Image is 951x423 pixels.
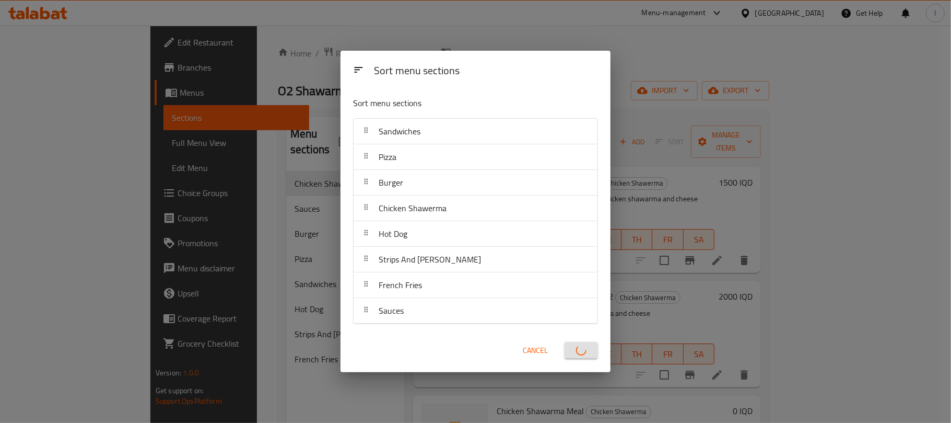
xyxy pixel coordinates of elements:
[379,175,403,190] span: Burger
[354,196,597,221] div: Chicken Shawerma
[379,303,404,318] span: Sauces
[353,97,547,110] p: Sort menu sections
[354,170,597,196] div: Burger
[519,341,552,360] button: Cancel
[379,277,422,293] span: French Fries
[354,272,597,298] div: French Fries
[379,251,481,267] span: Strips And [PERSON_NAME]
[354,221,597,247] div: Hot Dog
[354,144,597,170] div: Pizza
[523,344,548,357] span: Cancel
[354,298,597,324] div: Sauces
[370,60,602,83] div: Sort menu sections
[354,247,597,272] div: Strips And [PERSON_NAME]
[379,226,407,242] span: Hot Dog
[379,149,396,165] span: Pizza
[379,200,447,216] span: Chicken Shawerma
[379,123,420,139] span: Sandwiches
[354,119,597,144] div: Sandwiches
